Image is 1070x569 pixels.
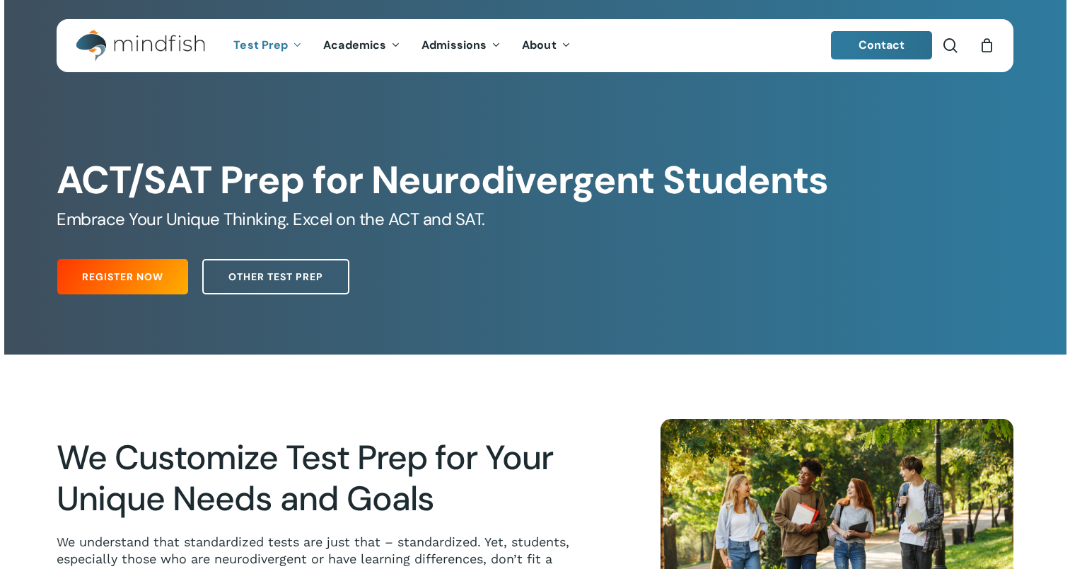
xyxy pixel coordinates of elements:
[522,38,557,52] span: About
[57,208,1013,231] h5: Embrace Your Unique Thinking. Excel on the ACT and SAT.
[57,259,188,294] a: Register Now
[859,38,905,52] span: Contact
[411,40,511,52] a: Admissions
[323,38,386,52] span: Academics
[82,270,163,284] span: Register Now
[57,19,1013,72] header: Main Menu
[223,40,313,52] a: Test Prep
[202,259,349,294] a: Other Test Prep
[57,158,1013,203] h1: ACT/SAT Prep for Neurodivergent Students
[313,40,411,52] a: Academics
[233,38,288,52] span: Test Prep
[223,19,581,72] nav: Main Menu
[57,437,576,519] h2: We Customize Test Prep for Your Unique Needs and Goals
[511,40,581,52] a: About
[831,31,933,59] a: Contact
[979,38,994,53] a: Cart
[228,270,323,284] span: Other Test Prep
[421,38,487,52] span: Admissions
